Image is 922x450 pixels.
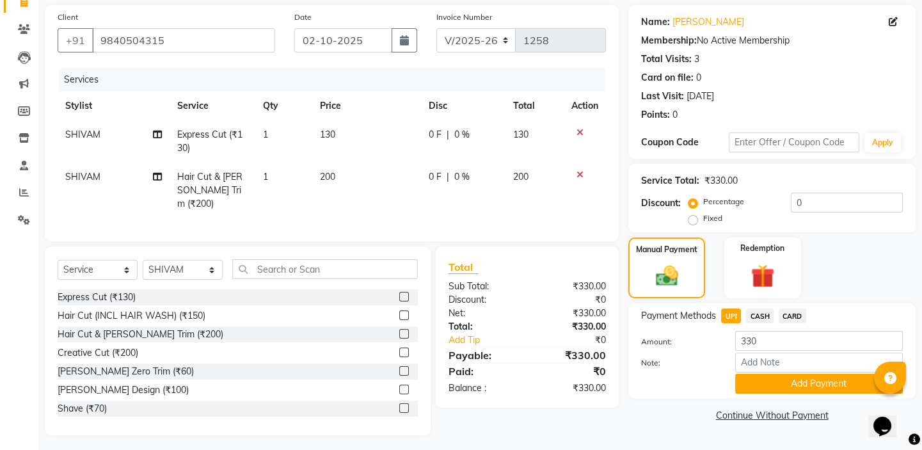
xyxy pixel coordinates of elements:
label: Redemption [740,243,784,254]
div: Payable: [439,348,527,363]
span: CARD [779,309,806,323]
img: _cash.svg [649,263,685,289]
span: | [447,128,449,141]
div: Total Visits: [641,52,692,66]
div: Hair Cut & [PERSON_NAME] Trim (₹200) [58,328,223,341]
input: Search or Scan [232,259,418,279]
span: Hair Cut & [PERSON_NAME] Trim (₹200) [177,171,242,209]
span: | [447,170,449,184]
div: Discount: [439,293,527,307]
th: Disc [421,92,505,120]
div: Card on file: [641,71,694,84]
div: Coupon Code [641,136,728,149]
div: [PERSON_NAME] Design (₹100) [58,383,189,397]
a: Continue Without Payment [631,409,913,422]
span: 200 [513,171,529,182]
div: Hair Cut (INCL HAIR WASH) (₹150) [58,309,205,323]
div: No Active Membership [641,34,903,47]
div: [DATE] [687,90,714,103]
iframe: chat widget [868,399,909,437]
label: Client [58,12,78,23]
div: 0 [672,108,678,122]
span: Express Cut (₹130) [177,129,242,154]
div: Discount: [641,197,681,210]
th: Service [170,92,255,120]
button: Apply [864,133,901,152]
label: Note: [632,357,725,369]
div: Name: [641,15,670,29]
div: Total: [439,320,527,333]
div: ₹0 [542,333,616,347]
th: Action [564,92,606,120]
div: [PERSON_NAME] Zero Trim (₹60) [58,365,194,378]
div: ₹330.00 [527,280,616,293]
label: Invoice Number [436,12,492,23]
span: 1 [263,129,268,140]
input: Enter Offer / Coupon Code [729,133,859,152]
th: Stylist [58,92,170,120]
th: Total [505,92,564,120]
a: Add Tip [439,333,542,347]
span: 0 % [454,128,470,141]
div: ₹0 [527,364,616,379]
span: 0 % [454,170,470,184]
span: 1 [263,171,268,182]
span: SHIVAM [65,171,100,182]
div: Services [59,68,616,92]
div: ₹330.00 [704,174,738,188]
div: Last Visit: [641,90,684,103]
th: Qty [255,92,312,120]
span: CASH [746,309,774,323]
label: Fixed [703,213,722,224]
span: 130 [320,129,335,140]
span: 0 F [429,170,441,184]
div: Shave (₹70) [58,402,107,415]
div: Creative Cut (₹200) [58,346,138,360]
span: UPI [721,309,741,323]
a: [PERSON_NAME] [672,15,744,29]
label: Amount: [632,336,725,348]
span: 130 [513,129,529,140]
div: Membership: [641,34,697,47]
label: Manual Payment [636,244,697,255]
div: Express Cut (₹130) [58,291,136,304]
div: Points: [641,108,670,122]
th: Price [312,92,421,120]
div: Paid: [439,364,527,379]
input: Search by Name/Mobile/Email/Code [92,28,275,52]
input: Amount [735,331,903,351]
div: Service Total: [641,174,699,188]
span: 200 [320,171,335,182]
img: _gift.svg [743,262,782,291]
div: Net: [439,307,527,320]
div: 3 [694,52,699,66]
div: 0 [696,71,701,84]
div: Balance : [439,382,527,395]
span: SHIVAM [65,129,100,140]
button: Add Payment [735,374,903,394]
div: ₹330.00 [527,382,616,395]
span: 0 F [429,128,441,141]
div: ₹0 [527,293,616,307]
span: Payment Methods [641,309,716,323]
button: +91 [58,28,93,52]
div: ₹330.00 [527,320,616,333]
div: ₹330.00 [527,307,616,320]
div: Sub Total: [439,280,527,293]
div: ₹330.00 [527,348,616,363]
label: Percentage [703,196,744,207]
span: Total [449,261,478,274]
label: Date [294,12,312,23]
input: Add Note [735,353,903,373]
